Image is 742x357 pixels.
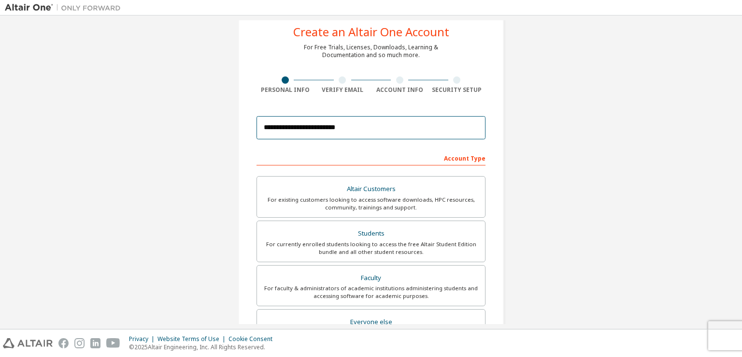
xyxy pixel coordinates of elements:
[257,86,314,94] div: Personal Info
[74,338,85,348] img: instagram.svg
[90,338,100,348] img: linkedin.svg
[58,338,69,348] img: facebook.svg
[228,335,278,343] div: Cookie Consent
[314,86,371,94] div: Verify Email
[263,240,479,256] div: For currently enrolled students looking to access the free Altair Student Edition bundle and all ...
[428,86,486,94] div: Security Setup
[263,271,479,285] div: Faculty
[129,335,157,343] div: Privacy
[157,335,228,343] div: Website Terms of Use
[263,227,479,240] div: Students
[129,343,278,351] p: © 2025 Altair Engineering, Inc. All Rights Reserved.
[257,150,485,165] div: Account Type
[3,338,53,348] img: altair_logo.svg
[263,182,479,196] div: Altair Customers
[106,338,120,348] img: youtube.svg
[371,86,428,94] div: Account Info
[5,3,126,13] img: Altair One
[263,315,479,329] div: Everyone else
[293,26,449,38] div: Create an Altair One Account
[263,284,479,300] div: For faculty & administrators of academic institutions administering students and accessing softwa...
[263,196,479,211] div: For existing customers looking to access software downloads, HPC resources, community, trainings ...
[304,44,438,59] div: For Free Trials, Licenses, Downloads, Learning & Documentation and so much more.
